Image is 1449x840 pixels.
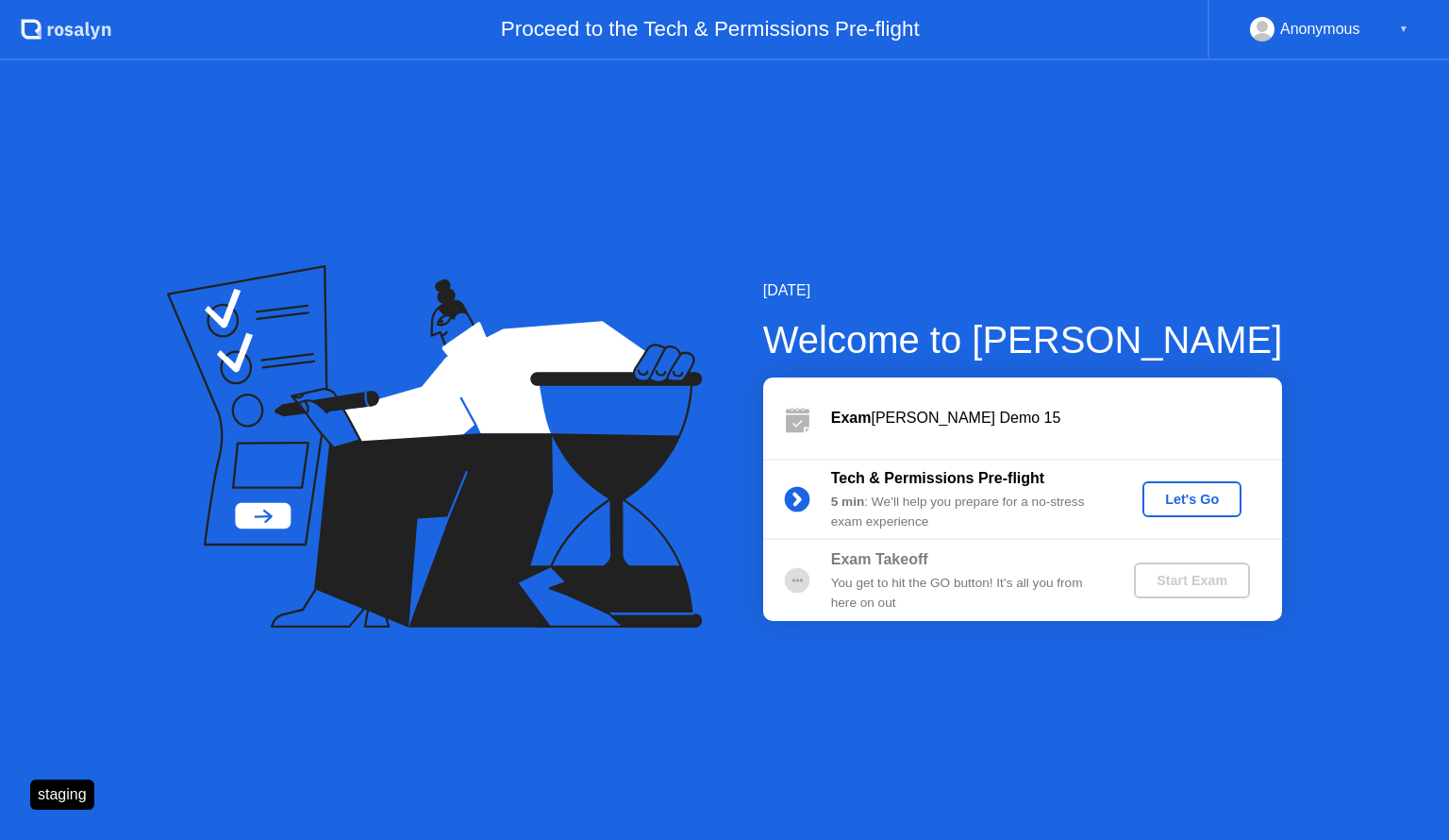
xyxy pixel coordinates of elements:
div: Anonymous [1280,17,1360,42]
div: You get to hit the GO button! It’s all you from here on out [831,574,1103,613]
div: ▼ [1399,17,1408,42]
button: Let's Go [1142,481,1241,517]
b: 5 min [831,495,865,509]
div: Welcome to [PERSON_NAME] [763,311,1283,368]
button: Start Exam [1134,563,1250,598]
b: Exam Takeoff [831,551,928,567]
div: Start Exam [1141,573,1242,588]
div: : We’ll help you prepare for a no-stress exam experience [831,493,1103,531]
div: [PERSON_NAME] Demo 15 [831,407,1282,429]
b: Tech & Permissions Pre-flight [831,470,1044,486]
div: [DATE] [763,279,1283,302]
div: staging [30,780,94,810]
b: Exam [831,410,872,426]
div: Let's Go [1150,492,1234,507]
